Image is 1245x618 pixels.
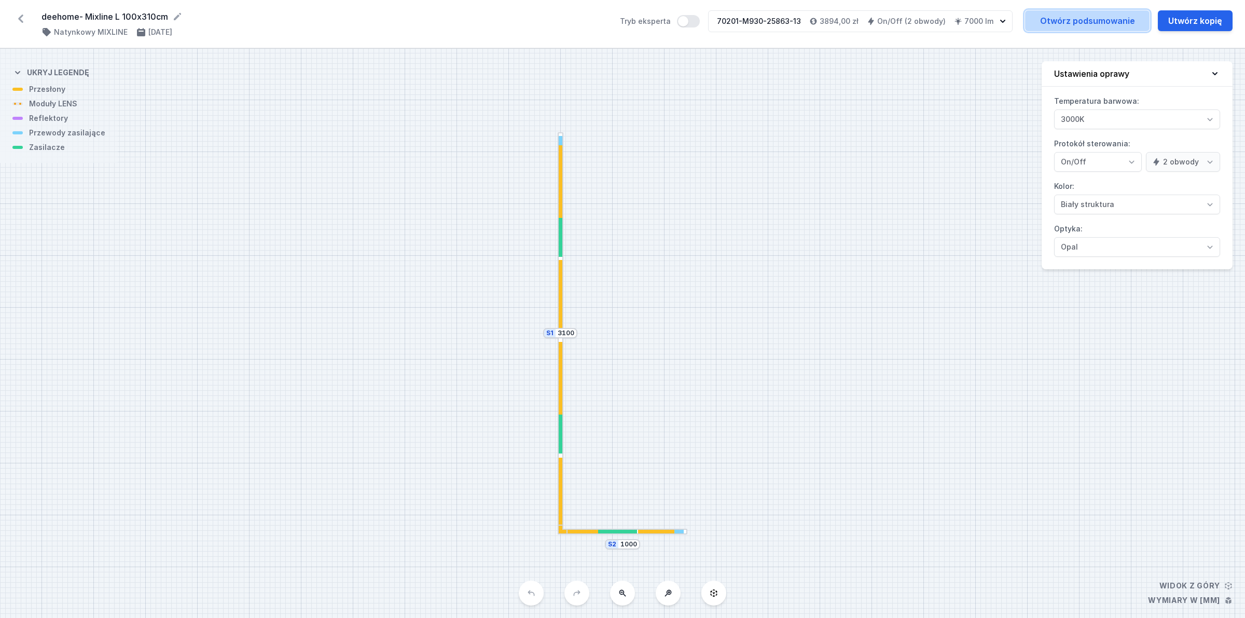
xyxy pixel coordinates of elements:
button: 70201-M930-25863-133894,00 złOn/Off (2 obwody)7000 lm [708,10,1013,32]
label: Protokół sterowania: [1054,135,1220,172]
button: Ustawienia oprawy [1042,61,1233,87]
label: Optyka: [1054,221,1220,257]
button: Ukryj legendę [12,59,89,84]
input: Wymiar [mm] [558,329,574,337]
label: Kolor: [1054,178,1220,214]
h4: Natynkowy MIXLINE [54,27,128,37]
select: Kolor: [1054,195,1220,214]
h4: 3894,00 zł [820,16,859,26]
div: 70201-M930-25863-13 [717,16,801,26]
h4: Ustawienia oprawy [1054,67,1129,80]
h4: On/Off (2 obwody) [877,16,946,26]
select: Optyka: [1054,237,1220,257]
button: Edytuj nazwę projektu [172,11,183,22]
select: Protokół sterowania: [1054,152,1142,172]
label: Tryb eksperta [620,15,700,28]
form: deehome- Mixline L 100x310cm [41,10,607,23]
label: Temperatura barwowa: [1054,93,1220,129]
select: Protokół sterowania: [1146,152,1220,172]
h4: Ukryj legendę [27,67,89,78]
h4: [DATE] [148,27,172,37]
select: Temperatura barwowa: [1054,109,1220,129]
button: Tryb eksperta [677,15,700,28]
h4: 7000 lm [964,16,993,26]
a: Otwórz podsumowanie [1025,10,1150,31]
input: Wymiar [mm] [620,540,637,548]
button: Utwórz kopię [1158,10,1233,31]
